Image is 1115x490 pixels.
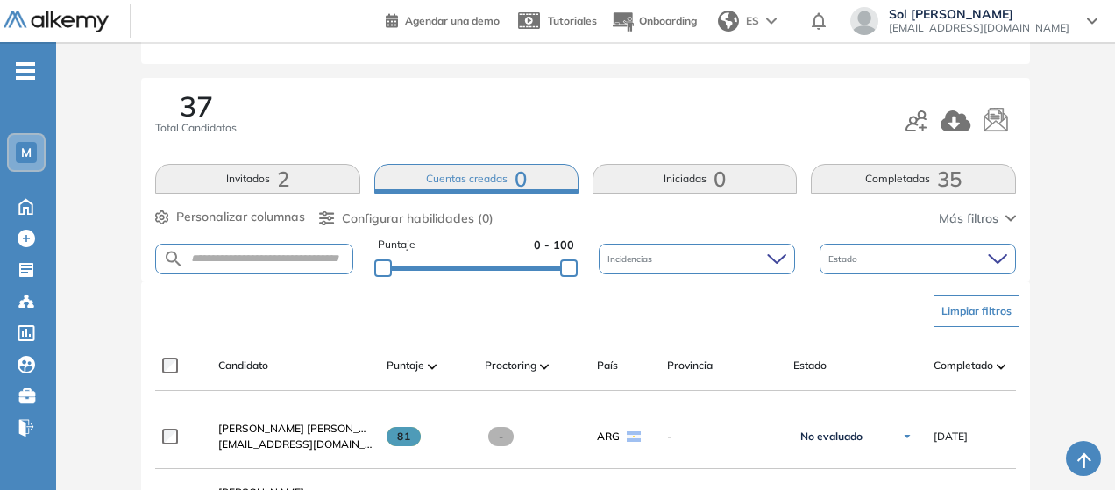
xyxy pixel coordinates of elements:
span: Configurar habilidades (0) [342,209,494,228]
span: Puntaje [387,358,424,373]
span: Proctoring [485,358,536,373]
span: Provincia [667,358,713,373]
span: País [597,358,618,373]
img: [missing "en.ARROW_ALT" translation] [540,364,549,369]
span: 81 [387,427,421,446]
span: [EMAIL_ADDRESS][DOMAIN_NAME] [889,21,1069,35]
span: 37 [180,92,213,120]
img: [missing "en.ARROW_ALT" translation] [997,364,1005,369]
span: - [488,427,514,446]
span: Estado [793,358,827,373]
span: No evaluado [800,430,863,444]
span: Onboarding [639,14,697,27]
img: Logo [4,11,109,33]
button: Limpiar filtros [934,295,1019,327]
span: Completado [934,358,993,373]
a: Agendar una demo [386,9,500,30]
img: Ícono de flecha [902,431,913,442]
button: Completadas35 [811,164,1015,194]
i: - [16,69,35,73]
span: Agendar una demo [405,14,500,27]
span: Candidato [218,358,268,373]
button: Iniciadas0 [593,164,797,194]
span: [DATE] [934,429,968,444]
img: [missing "en.ARROW_ALT" translation] [428,364,437,369]
a: [PERSON_NAME] [PERSON_NAME] [218,421,373,437]
div: Estado [820,244,1016,274]
img: world [718,11,739,32]
span: Sol [PERSON_NAME] [889,7,1069,21]
img: SEARCH_ALT [163,248,184,270]
span: [EMAIL_ADDRESS][DOMAIN_NAME] [218,437,373,452]
span: [PERSON_NAME] [PERSON_NAME] [218,422,393,435]
button: Más filtros [939,209,1016,228]
button: Personalizar columnas [155,208,305,226]
button: Configurar habilidades (0) [319,209,494,228]
span: Personalizar columnas [176,208,305,226]
div: Incidencias [599,244,795,274]
img: arrow [766,18,777,25]
span: Tutoriales [548,14,597,27]
span: Total Candidatos [155,120,237,136]
img: ARG [627,431,641,442]
button: Cuentas creadas0 [374,164,579,194]
button: Invitados2 [155,164,359,194]
span: M [21,146,32,160]
span: ARG [597,429,620,444]
span: Más filtros [939,209,998,228]
button: Onboarding [611,3,697,40]
span: Incidencias [607,252,656,266]
span: - [667,429,779,444]
span: Estado [828,252,861,266]
span: ES [746,13,759,29]
span: Puntaje [378,237,415,253]
span: 0 - 100 [534,237,574,253]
